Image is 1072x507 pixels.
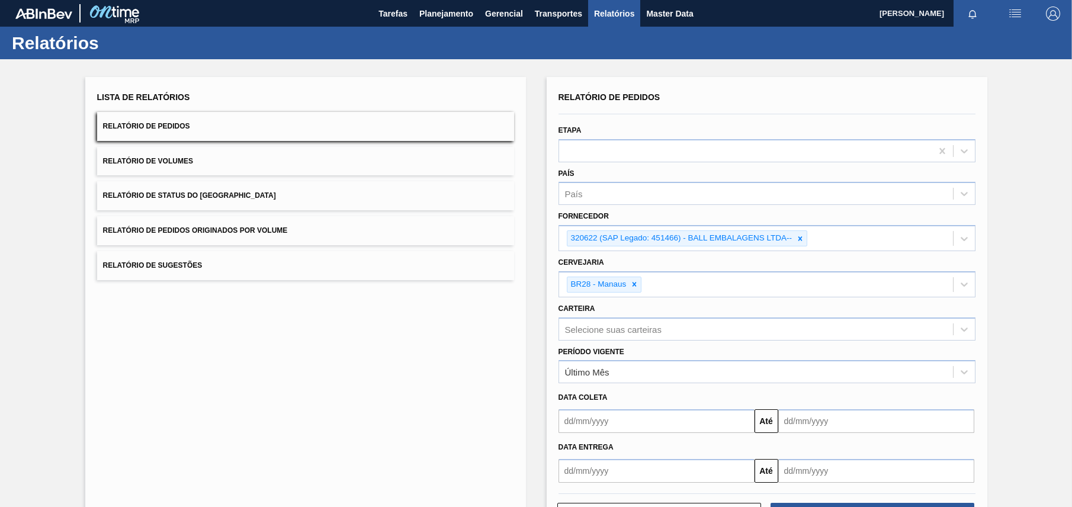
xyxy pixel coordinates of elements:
[755,409,778,433] button: Até
[103,122,190,130] span: Relatório de Pedidos
[485,7,523,21] span: Gerencial
[646,7,693,21] span: Master Data
[559,348,624,356] label: Período Vigente
[559,393,608,402] span: Data coleta
[559,212,609,220] label: Fornecedor
[535,7,582,21] span: Transportes
[954,5,991,22] button: Notificações
[559,409,755,433] input: dd/mm/yyyy
[103,191,276,200] span: Relatório de Status do [GEOGRAPHIC_DATA]
[12,36,222,50] h1: Relatórios
[567,231,794,246] div: 320622 (SAP Legado: 451466) - BALL EMBALAGENS LTDA--
[559,126,582,134] label: Etapa
[103,226,288,235] span: Relatório de Pedidos Originados por Volume
[97,251,514,280] button: Relatório de Sugestões
[559,92,660,102] span: Relatório de Pedidos
[97,147,514,176] button: Relatório de Volumes
[565,367,609,377] div: Último Mês
[559,169,574,178] label: País
[97,181,514,210] button: Relatório de Status do [GEOGRAPHIC_DATA]
[97,216,514,245] button: Relatório de Pedidos Originados por Volume
[559,443,614,451] span: Data entrega
[15,8,72,19] img: TNhmsLtSVTkK8tSr43FrP2fwEKptu5GPRR3wAAAABJRU5ErkJggg==
[565,324,662,334] div: Selecione suas carteiras
[559,258,604,267] label: Cervejaria
[565,189,583,199] div: País
[778,409,974,433] input: dd/mm/yyyy
[97,112,514,141] button: Relatório de Pedidos
[103,157,193,165] span: Relatório de Volumes
[97,92,190,102] span: Lista de Relatórios
[103,261,203,269] span: Relatório de Sugestões
[559,304,595,313] label: Carteira
[567,277,628,292] div: BR28 - Manaus
[378,7,407,21] span: Tarefas
[1046,7,1060,21] img: Logout
[559,459,755,483] input: dd/mm/yyyy
[1008,7,1022,21] img: userActions
[419,7,473,21] span: Planejamento
[755,459,778,483] button: Até
[594,7,634,21] span: Relatórios
[778,459,974,483] input: dd/mm/yyyy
